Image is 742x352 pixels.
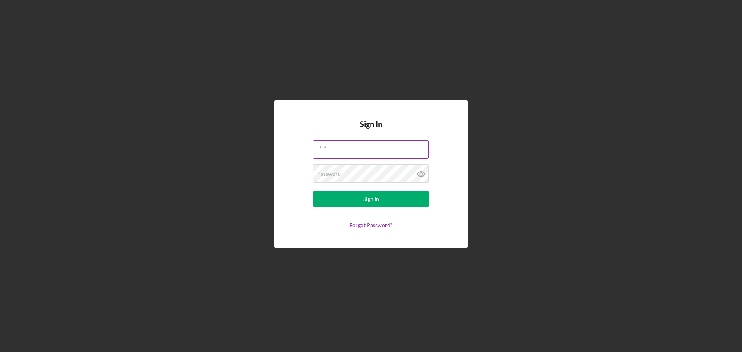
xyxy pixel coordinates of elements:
button: Sign In [313,191,429,207]
div: Sign In [363,191,379,207]
h4: Sign In [360,120,382,140]
label: Email [317,141,429,149]
a: Forgot Password? [349,222,393,228]
label: Password [317,171,341,177]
